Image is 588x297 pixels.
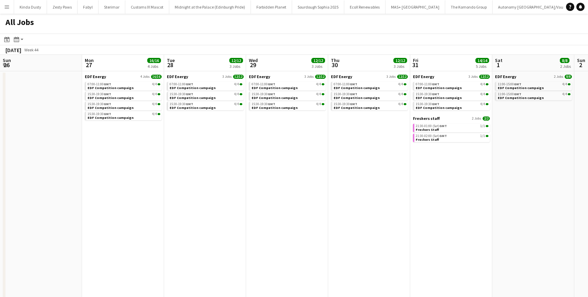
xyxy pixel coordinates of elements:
[23,47,40,52] span: Week 44
[268,92,275,96] span: GMT
[251,0,292,14] button: Forbidden Planet
[316,102,321,106] span: 4/4
[104,112,111,116] span: GMT
[88,83,111,86] span: 07:00-11:00
[249,57,258,63] span: Wed
[475,58,489,63] span: 14/14
[480,134,485,138] span: 1/1
[186,102,193,106] span: GMT
[498,82,570,90] a: 11:00-15:00GMT4/4EDF Competition campaign
[170,86,216,90] span: EDF Competition campaign
[85,74,106,79] span: EDF Energy
[104,92,111,96] span: GMT
[252,82,324,90] a: 07:00-11:00GMT4/4EDF Competition campaign
[416,106,462,110] span: EDF Competition campaign
[88,112,160,120] a: 15:30-19:30GMT4/4EDF Competition campaign
[140,75,150,79] span: 4 Jobs
[330,61,339,69] span: 30
[322,83,324,85] span: 4/4
[169,0,251,14] button: Midnight at the Palace (Edinburgh Pride)
[252,102,275,106] span: 15:30-19:30
[104,82,111,86] span: GMT
[439,124,447,128] span: GMT
[416,124,447,128] span: 21:30-01:00 (Sat)
[334,102,406,110] a: 15:30-19:30GMT4/4EDF Competition campaign
[316,92,321,96] span: 4/4
[416,92,439,96] span: 15:30-19:30
[186,92,193,96] span: GMT
[494,61,503,69] span: 1
[85,74,162,122] div: EDF Energy4 Jobs16/1607:00-11:00GMT4/4EDF Competition campaign15:30-19:30GMT4/4EDF Competition ca...
[331,74,408,79] a: EDF Energy3 Jobs12/12
[315,75,326,79] span: 12/12
[152,83,157,86] span: 4/4
[514,82,521,86] span: GMT
[498,96,544,100] span: EDF Competition campaign
[334,106,380,110] span: EDF Competition campaign
[432,82,439,86] span: GMT
[170,102,242,110] a: 15:30-19:30GMT4/4EDF Competition campaign
[486,103,488,105] span: 4/4
[483,116,490,121] span: 2/2
[486,135,488,137] span: 1/1
[252,86,298,90] span: EDF Competition campaign
[476,64,489,69] div: 5 Jobs
[292,0,344,14] button: Sourdough Sophia 2025
[394,64,407,69] div: 3 Jobs
[498,92,570,100] a: 11:00-15:00GMT4/4EDF Competition campaign
[560,64,571,69] div: 2 Jobs
[167,74,244,79] a: EDF Energy3 Jobs12/12
[186,82,193,86] span: GMT
[344,0,385,14] button: EcoX Renewables
[514,92,521,96] span: GMT
[413,74,434,79] span: EDF Energy
[385,0,445,14] button: MAS+ [GEOGRAPHIC_DATA]
[334,102,357,106] span: 15:30-19:30
[316,83,321,86] span: 4/4
[85,74,162,79] a: EDF Energy4 Jobs16/16
[152,92,157,96] span: 4/4
[99,0,125,14] button: Sterimar
[495,74,572,79] a: EDF Energy2 Jobs8/8
[413,74,490,79] a: EDF Energy3 Jobs12/12
[148,64,161,69] div: 4 Jobs
[398,92,403,96] span: 4/4
[404,83,406,85] span: 4/4
[230,64,243,69] div: 3 Jobs
[413,116,490,144] div: Freshers staff2 Jobs2/221:30-01:00 (Sat)GMT1/1Freshers Staff21:30-02:00 (Sat)GMT1/1Freshers Staff
[486,125,488,127] span: 1/1
[88,96,134,100] span: EDF Competition campaign
[416,102,488,110] a: 15:30-19:30GMT4/4EDF Competition campaign
[249,74,270,79] span: EDF Energy
[233,75,244,79] span: 12/12
[167,74,188,79] span: EDF Energy
[2,61,11,69] span: 26
[152,112,157,116] span: 4/4
[486,83,488,85] span: 4/4
[331,74,408,112] div: EDF Energy3 Jobs12/1207:00-11:00GMT4/4EDF Competition campaign15:30-19:30GMT4/4EDF Competition ca...
[577,57,585,63] span: Sun
[252,92,275,96] span: 15:30-19:30
[495,74,572,102] div: EDF Energy2 Jobs8/811:00-15:00GMT4/4EDF Competition campaign11:00-15:00GMT4/4EDF Competition camp...
[387,75,396,79] span: 3 Jobs
[576,61,585,69] span: 2
[432,92,439,96] span: GMT
[416,83,439,86] span: 07:00-11:00
[322,93,324,95] span: 4/4
[252,83,275,86] span: 07:00-11:00
[498,83,521,86] span: 11:00-15:00
[331,74,352,79] span: EDF Energy
[432,102,439,106] span: GMT
[88,106,134,110] span: EDF Competition campaign
[167,74,244,112] div: EDF Energy3 Jobs12/1207:00-11:00GMT4/4EDF Competition campaign15:30-19:30GMT4/4EDF Competition ca...
[439,134,447,138] span: GMT
[229,58,243,63] span: 12/12
[568,93,570,95] span: 4/4
[88,102,160,110] a: 15:30-19:30GMT4/4EDF Competition campaign
[234,83,239,86] span: 4/4
[170,96,216,100] span: EDF Competition campaign
[334,82,406,90] a: 07:00-11:00GMT4/4EDF Competition campaign
[498,92,521,96] span: 11:00-15:00
[495,57,503,63] span: Sat
[170,92,242,100] a: 15:30-19:30GMT4/4EDF Competition campaign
